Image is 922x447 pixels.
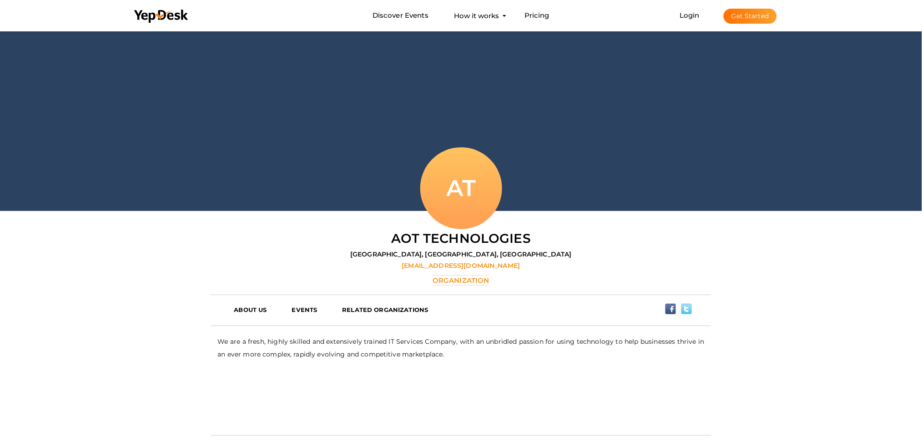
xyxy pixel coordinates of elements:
button: How it works [451,7,502,24]
img: facebook.png [665,304,676,314]
label: AOT Technologies [391,229,531,247]
label: Organization [433,275,489,286]
a: EVENTS [285,303,336,316]
b: EVENTS [292,306,317,313]
label: [EMAIL_ADDRESS][DOMAIN_NAME] [402,261,520,270]
label: [GEOGRAPHIC_DATA], [GEOGRAPHIC_DATA], [GEOGRAPHIC_DATA] [350,250,572,259]
a: Pricing [524,7,549,24]
a: Discover Events [373,7,428,24]
img: twitter.png [678,304,695,314]
a: ABOUT US [227,303,285,316]
b: ABOUT US [234,306,267,313]
b: RELATED ORGANIZATIONS [342,306,428,313]
div: AT [420,147,502,229]
button: Get Started [724,9,777,24]
a: RELATED ORGANIZATIONS [335,303,446,316]
p: We are a fresh, highly skilled and extensively trained IT Services Company, with an unbridled pas... [218,335,705,361]
a: Login [680,11,700,20]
